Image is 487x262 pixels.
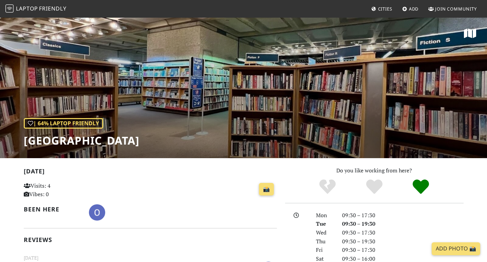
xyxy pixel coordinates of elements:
[338,220,468,228] div: 09:30 – 19:30
[259,183,274,196] a: 📸
[312,237,338,246] div: Thu
[338,211,468,220] div: 09:30 – 17:30
[435,6,477,12] span: Join Community
[5,4,14,13] img: LaptopFriendly
[24,168,277,177] h2: [DATE]
[39,5,66,12] span: Friendly
[338,237,468,246] div: 09:30 – 19:30
[24,118,103,129] div: | 64% Laptop Friendly
[24,206,81,213] h2: Been here
[409,6,419,12] span: Add
[24,182,103,199] p: Visits: 4 Vibes: 0
[426,3,480,15] a: Join Community
[24,134,139,147] h1: [GEOGRAPHIC_DATA]
[304,179,351,195] div: No
[285,166,464,175] p: Do you like working from here?
[312,246,338,255] div: Fri
[399,3,422,15] a: Add
[338,246,468,255] div: 09:30 – 17:30
[378,6,392,12] span: Cities
[397,179,444,195] div: Definitely!
[338,228,468,237] div: 09:30 – 17:30
[24,236,277,243] h2: Reviews
[20,254,281,262] small: [DATE]
[89,208,105,216] span: Olivia Burt
[369,3,395,15] a: Cities
[312,220,338,228] div: Tue
[312,211,338,220] div: Mon
[432,242,480,255] a: Add Photo 📸
[16,5,38,12] span: Laptop
[312,228,338,237] div: Wed
[5,3,67,15] a: LaptopFriendly LaptopFriendly
[351,179,398,195] div: Yes
[89,204,105,221] img: 6881-olivia.jpg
